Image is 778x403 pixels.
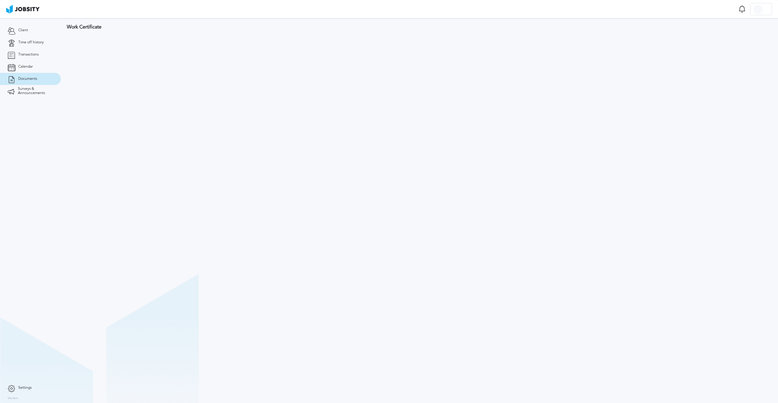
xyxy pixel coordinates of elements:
span: Settings [18,386,32,390]
span: Time off history [18,40,44,45]
span: Surveys & Announcements [18,87,53,95]
span: Calendar [18,65,33,69]
h3: Work Certificate [67,24,772,30]
img: ab4bad089aa723f57921c736e9817d99.png [6,5,40,13]
label: Version: [8,397,19,400]
span: Documents [18,77,37,81]
span: Transactions [18,52,39,57]
span: Client [18,28,28,32]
